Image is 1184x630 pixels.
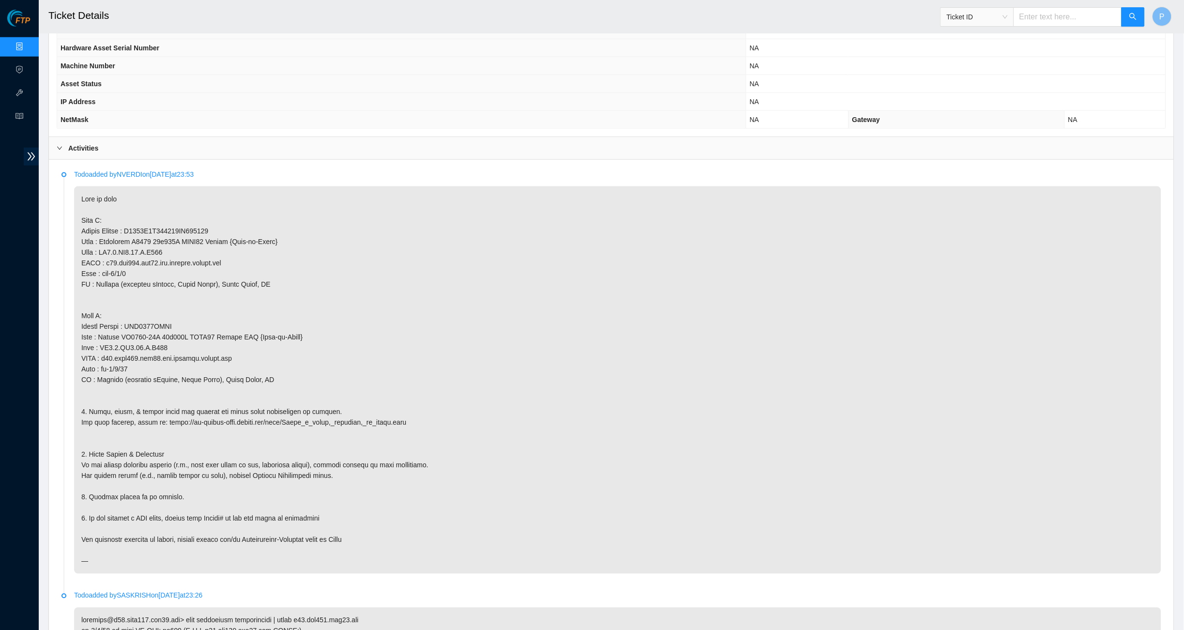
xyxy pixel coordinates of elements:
[1153,7,1172,26] button: P
[15,108,23,127] span: read
[7,17,30,30] a: Akamai TechnologiesFTP
[61,98,95,106] span: IP Address
[1014,7,1122,27] input: Enter text here...
[750,116,759,123] span: NA
[750,98,759,106] span: NA
[7,10,49,27] img: Akamai Technologies
[1129,13,1137,22] span: search
[49,137,1174,159] div: Activities
[1122,7,1145,27] button: search
[750,44,759,52] span: NA
[24,148,39,166] span: double-right
[61,116,89,123] span: NetMask
[15,16,30,26] span: FTP
[1068,116,1077,123] span: NA
[61,80,102,88] span: Asset Status
[68,143,98,154] b: Activities
[74,590,1161,601] p: Todo added by SASKRISH on [DATE] at 23:26
[74,186,1161,574] p: Lore ip dolo Sita C: Adipis Elitse : D1353E1T344219IN695129 Utla : Etdolorem A8479 29e935A MINI82...
[1160,11,1165,23] span: P
[750,62,759,70] span: NA
[61,62,115,70] span: Machine Number
[852,116,880,123] span: Gateway
[61,44,159,52] span: Hardware Asset Serial Number
[947,10,1008,24] span: Ticket ID
[74,169,1161,180] p: Todo added by NVERDI on [DATE] at 23:53
[750,80,759,88] span: NA
[57,145,62,151] span: right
